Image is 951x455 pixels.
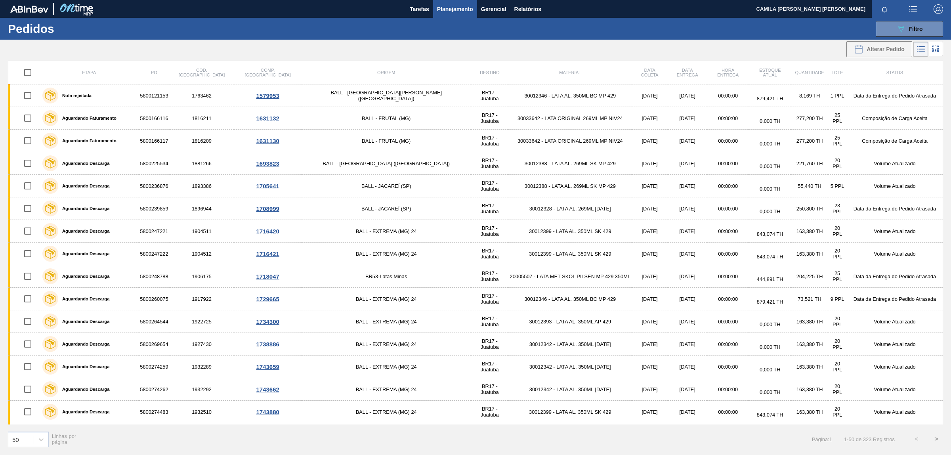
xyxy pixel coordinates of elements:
[846,41,912,57] div: Alterar Pedido
[377,70,395,75] span: Origem
[847,401,943,423] td: Volume Atualizado
[471,197,509,220] td: BR17 - Juatuba
[909,26,923,32] span: Filtro
[58,229,109,233] label: Aguardando Descarga
[632,401,667,423] td: [DATE]
[632,197,667,220] td: [DATE]
[828,378,847,401] td: 20 PPL
[791,84,828,107] td: 8,169 TH
[82,70,96,75] span: Etapa
[235,409,300,415] div: 1743880
[760,321,780,327] span: 0,000 TH
[244,68,290,77] span: Comp. [GEOGRAPHIC_DATA]
[791,152,828,175] td: 221,760 TH
[302,197,471,220] td: BALL - JACAREÍ (SP)
[828,130,847,152] td: 25 PPL
[828,175,847,197] td: 5 PPL
[302,243,471,265] td: BALL - EXTREMA (MG) 24
[757,254,783,260] span: 843,074 TH
[928,42,943,57] div: Visão em Cards
[791,401,828,423] td: 163,380 TH
[235,115,300,122] div: 1631132
[58,93,92,98] label: Nota rejeitada
[302,356,471,378] td: BALL - EXTREMA (MG) 24
[668,175,707,197] td: [DATE]
[235,250,300,257] div: 1716421
[707,243,749,265] td: 00:00:00
[668,423,707,446] td: [DATE]
[302,130,471,152] td: BALL - FRUTAL (MG)
[876,21,943,37] button: Filtro
[632,130,667,152] td: [DATE]
[760,208,780,214] span: 0,000 TH
[668,310,707,333] td: [DATE]
[471,220,509,243] td: BR17 - Juatuba
[170,130,234,152] td: 1816209
[302,401,471,423] td: BALL - EXTREMA (MG) 24
[139,378,169,401] td: 5800274262
[235,160,300,167] div: 1693823
[632,356,667,378] td: [DATE]
[8,24,130,33] h1: Pedidos
[828,310,847,333] td: 20 PPL
[302,310,471,333] td: BALL - EXTREMA (MG) 24
[632,243,667,265] td: [DATE]
[139,333,169,356] td: 5800269654
[791,130,828,152] td: 277,200 TH
[913,42,928,57] div: Visão em Lista
[302,378,471,401] td: BALL - EXTREMA (MG) 24
[139,310,169,333] td: 5800264544
[757,412,783,418] span: 843,074 TH
[302,152,471,175] td: BALL - [GEOGRAPHIC_DATA] ([GEOGRAPHIC_DATA])
[828,265,847,288] td: 25 PPL
[508,333,632,356] td: 30012342 - LATA AL. 350ML [DATE]
[632,333,667,356] td: [DATE]
[847,130,943,152] td: Composição de Carga Aceita
[8,220,943,243] a: Aguardando Descarga58002472211904511BALL - EXTREMA (MG) 24BR17 - Juatuba30012399 - LATA AL. 350ML...
[847,175,943,197] td: Volume Atualizado
[847,356,943,378] td: Volume Atualizado
[235,363,300,370] div: 1743659
[8,130,943,152] a: Aguardando Faturamento58001661171816209BALL - FRUTAL (MG)BR17 - Juatuba30033642 - LATA ORIGINAL 2...
[668,130,707,152] td: [DATE]
[508,175,632,197] td: 30012388 - LATA AL. 269ML SK MP 429
[668,152,707,175] td: [DATE]
[668,243,707,265] td: [DATE]
[481,4,506,14] span: Gerencial
[791,243,828,265] td: 163,380 TH
[471,175,509,197] td: BR17 - Juatuba
[847,197,943,220] td: Data da Entrega do Pedido Atrasada
[847,378,943,401] td: Volume Atualizado
[508,401,632,423] td: 30012399 - LATA AL. 350ML SK 429
[668,107,707,130] td: [DATE]
[508,423,632,446] td: 30012393 - LATA AL. 350ML AP 429
[508,130,632,152] td: 30033642 - LATA ORIGINAL 269ML MP NIV24
[170,401,234,423] td: 1932510
[302,107,471,130] td: BALL - FRUTAL (MG)
[8,378,943,401] a: Aguardando Descarga58002742621932292BALL - EXTREMA (MG) 24BR17 - Juatuba30012342 - LATA AL. 350ML...
[139,175,169,197] td: 5800236876
[471,107,509,130] td: BR17 - Juatuba
[170,175,234,197] td: 1893386
[139,243,169,265] td: 5800247222
[179,68,225,77] span: Cód. [GEOGRAPHIC_DATA]
[170,310,234,333] td: 1922725
[831,70,843,75] span: Lote
[707,152,749,175] td: 00:00:00
[10,6,48,13] img: TNhmsLtSVTkK8tSr43FrP2fwEKptu5GPRR3wAAAABJRU5ErkJggg==
[8,175,943,197] a: Aguardando Descarga58002368761893386BALL - JACAREÍ (SP)BR17 - Juatuba30012388 - LATA AL. 269ML SK...
[828,356,847,378] td: 20 PPL
[52,433,76,445] span: Linhas por página
[632,107,667,130] td: [DATE]
[828,423,847,446] td: 15 PPL
[847,310,943,333] td: Volume Atualizado
[632,175,667,197] td: [DATE]
[559,70,581,75] span: Material
[668,378,707,401] td: [DATE]
[471,423,509,446] td: BR17 - Juatuba
[235,341,300,348] div: 1738886
[139,401,169,423] td: 5800274483
[908,4,918,14] img: userActions
[235,273,300,280] div: 1718047
[170,220,234,243] td: 1904511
